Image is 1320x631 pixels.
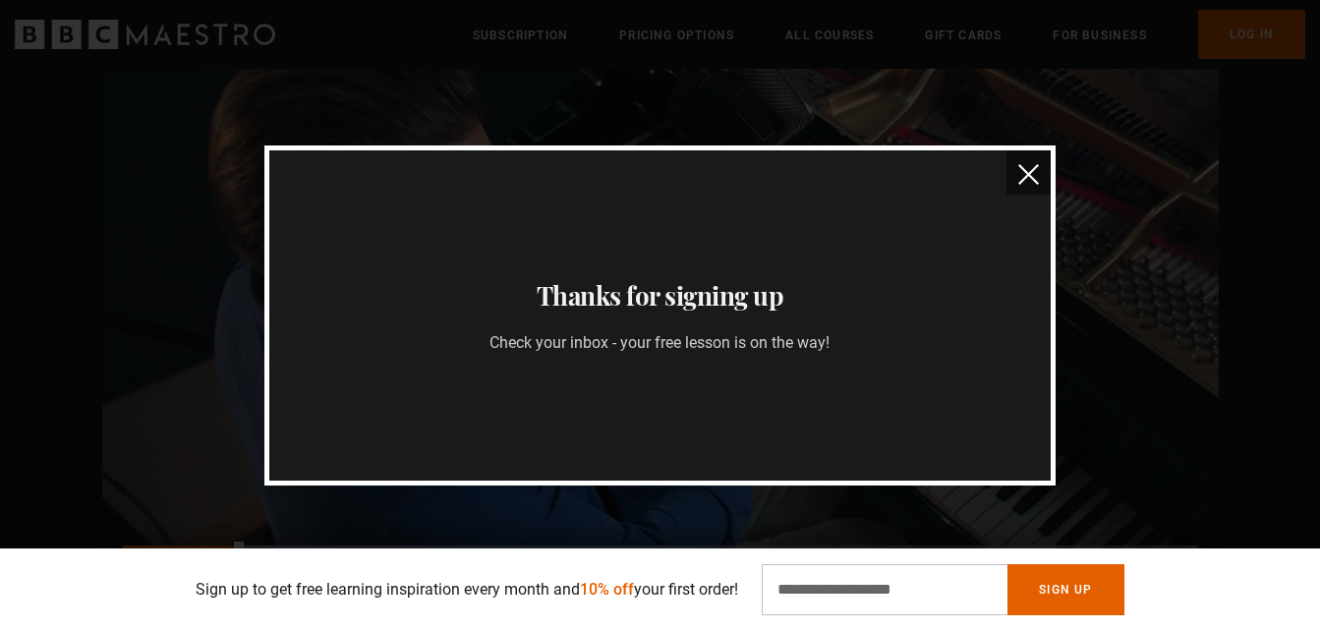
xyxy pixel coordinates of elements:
[196,578,738,602] p: Sign up to get free learning inspiration every month and your first order!
[489,331,830,355] p: Check your inbox - your free lesson is on the way!
[293,276,1028,315] h3: Thanks for signing up
[580,580,634,599] span: 10% off
[1006,150,1051,195] button: close
[1007,564,1123,615] button: Sign Up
